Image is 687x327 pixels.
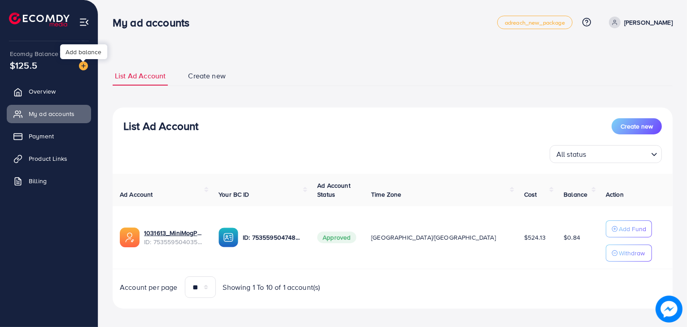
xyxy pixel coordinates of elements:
p: [PERSON_NAME] [624,17,673,28]
span: Time Zone [371,190,401,199]
p: ID: 7535595047484424193 [243,232,303,243]
span: Approved [317,232,356,243]
span: Create new [621,122,653,131]
img: ic-ads-acc.e4c84228.svg [120,228,140,247]
span: Overview [29,87,56,96]
div: <span class='underline'>1031613_MiniMogPK_1754517503124</span></br>7535595040358465553 [144,228,204,247]
button: Add Fund [606,220,652,237]
span: $125.5 [10,59,37,72]
img: ic-ba-acc.ded83a64.svg [219,228,238,247]
span: Ecomdy Balance [10,49,58,58]
img: image [79,61,88,70]
p: Add Fund [619,224,646,234]
a: 1031613_MiniMogPK_1754517503124 [144,228,204,237]
a: adreach_new_package [497,16,573,29]
span: Showing 1 To 10 of 1 account(s) [223,282,320,293]
button: Create new [612,118,662,134]
h3: My ad accounts [113,16,197,29]
a: Product Links [7,150,91,168]
span: Balance [564,190,587,199]
span: $524.13 [524,233,546,242]
span: Billing [29,176,47,185]
span: Ad Account Status [317,181,350,199]
span: $0.84 [564,233,580,242]
span: Payment [29,132,54,141]
div: Add balance [60,44,107,59]
span: Cost [524,190,537,199]
a: My ad accounts [7,105,91,123]
a: Payment [7,127,91,145]
span: Create new [188,71,226,81]
input: Search for option [589,146,648,161]
h3: List Ad Account [123,120,198,133]
span: All status [555,148,588,161]
a: Billing [7,172,91,190]
img: menu [79,17,89,27]
button: Withdraw [606,245,652,262]
div: Search for option [550,145,662,163]
span: Your BC ID [219,190,249,199]
span: List Ad Account [115,71,166,81]
span: ID: 7535595040358465553 [144,237,204,246]
span: Ad Account [120,190,153,199]
span: Action [606,190,624,199]
span: Account per page [120,282,178,293]
span: [GEOGRAPHIC_DATA]/[GEOGRAPHIC_DATA] [371,233,496,242]
a: [PERSON_NAME] [605,17,673,28]
span: Product Links [29,154,67,163]
img: logo [9,13,70,26]
p: Withdraw [619,248,645,258]
span: adreach_new_package [505,20,565,26]
span: My ad accounts [29,109,74,118]
a: Overview [7,82,91,100]
img: image [656,296,683,323]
